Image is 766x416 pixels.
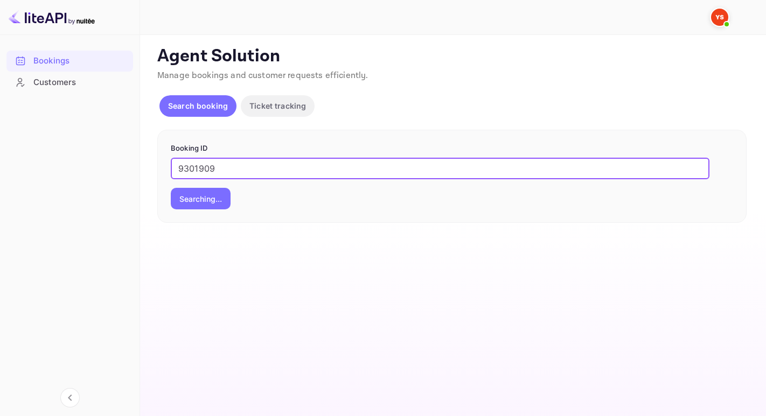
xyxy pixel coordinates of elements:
div: Customers [33,76,128,89]
img: LiteAPI logo [9,9,95,26]
button: Collapse navigation [60,388,80,407]
p: Search booking [168,100,228,111]
img: Yandex Support [711,9,728,26]
div: Bookings [33,55,128,67]
button: Searching... [171,188,231,209]
a: Bookings [6,51,133,70]
p: Ticket tracking [249,100,306,111]
p: Agent Solution [157,46,747,67]
p: Booking ID [171,143,733,154]
a: Customers [6,72,133,92]
input: Enter Booking ID (e.g., 63782194) [171,158,709,179]
div: Bookings [6,51,133,72]
div: Customers [6,72,133,93]
span: Manage bookings and customer requests efficiently. [157,70,368,81]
